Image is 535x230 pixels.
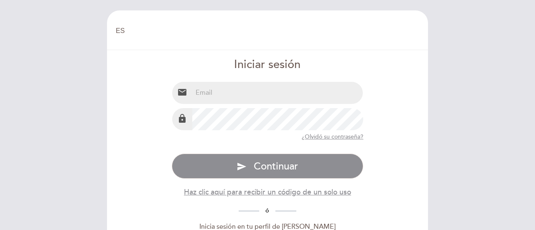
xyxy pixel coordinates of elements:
i: lock [177,114,187,124]
span: Continuar [254,160,298,172]
div: Iniciar sesión [172,57,364,73]
span: ó [259,207,275,214]
i: email [177,87,187,97]
button: Haz clic aquí para recibir un código de un solo uso [184,187,351,197]
input: Email [192,82,363,104]
button: send Continuar [172,154,364,179]
button: ¿Olvidó su contraseña? [302,131,363,143]
i: send [237,162,247,172]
